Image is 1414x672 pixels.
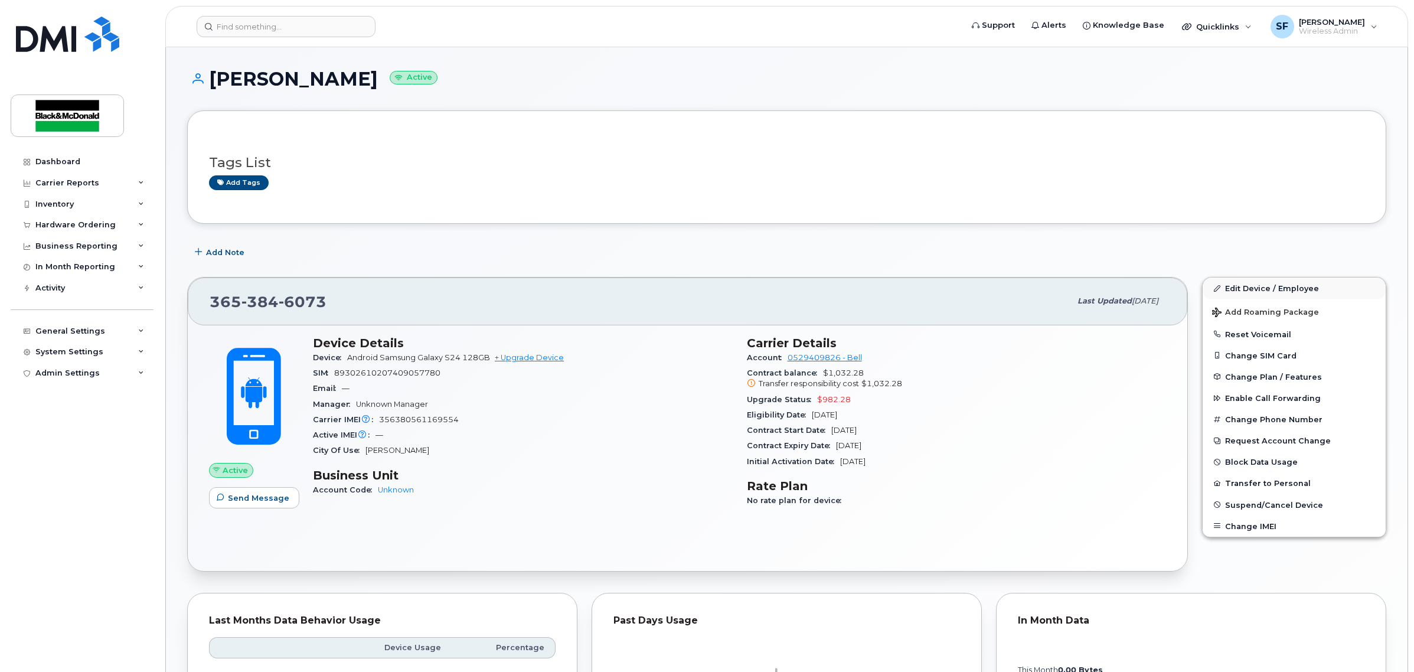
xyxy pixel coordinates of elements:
span: Account Code [313,485,378,494]
span: Active [223,465,248,476]
a: Edit Device / Employee [1203,278,1386,299]
span: Manager [313,400,356,409]
span: 89302610207409057780 [334,368,440,377]
span: Add Roaming Package [1212,308,1319,319]
span: — [375,430,383,439]
span: Contract balance [747,368,823,377]
span: Send Message [228,492,289,504]
button: Add Note [187,242,254,263]
span: Unknown Manager [356,400,428,409]
h3: Device Details [313,336,733,350]
span: Eligibility Date [747,410,812,419]
th: Percentage [452,637,556,658]
span: [DATE] [831,426,857,435]
span: Carrier IMEI [313,415,379,424]
button: Block Data Usage [1203,451,1386,472]
button: Change SIM Card [1203,345,1386,366]
span: [DATE] [836,441,861,450]
div: In Month Data [1018,615,1364,627]
button: Send Message [209,487,299,508]
span: Enable Call Forwarding [1225,394,1321,403]
span: 356380561169554 [379,415,459,424]
h3: Rate Plan [747,479,1167,493]
h3: Business Unit [313,468,733,482]
small: Active [390,71,437,84]
h1: [PERSON_NAME] [187,68,1386,89]
span: Change Plan / Features [1225,372,1322,381]
span: Contract Expiry Date [747,441,836,450]
span: Add Note [206,247,244,258]
button: Transfer to Personal [1203,472,1386,494]
span: SIM [313,368,334,377]
h3: Carrier Details [747,336,1167,350]
span: 6073 [279,293,326,311]
span: Transfer responsibility cost [759,379,859,388]
span: [DATE] [840,457,866,466]
span: Upgrade Status [747,395,817,404]
button: Reset Voicemail [1203,324,1386,345]
span: [DATE] [1132,296,1158,305]
span: $982.28 [817,395,851,404]
span: No rate plan for device [747,496,847,505]
span: Account [747,353,788,362]
button: Change Phone Number [1203,409,1386,430]
span: $1,032.28 [747,368,1167,390]
span: Active IMEI [313,430,375,439]
span: 384 [241,293,279,311]
span: City Of Use [313,446,365,455]
button: Request Account Change [1203,430,1386,451]
span: [DATE] [812,410,837,419]
span: Initial Activation Date [747,457,840,466]
button: Enable Call Forwarding [1203,387,1386,409]
span: — [342,384,350,393]
span: Contract Start Date [747,426,831,435]
button: Add Roaming Package [1203,299,1386,324]
span: [PERSON_NAME] [365,446,429,455]
div: Past Days Usage [613,615,960,627]
span: Suspend/Cancel Device [1225,500,1323,509]
h3: Tags List [209,155,1364,170]
button: Change IMEI [1203,516,1386,537]
span: Android Samsung Galaxy S24 128GB [347,353,490,362]
span: 365 [210,293,326,311]
span: Email [313,384,342,393]
span: Last updated [1077,296,1132,305]
a: + Upgrade Device [495,353,564,362]
button: Suspend/Cancel Device [1203,494,1386,516]
a: Unknown [378,485,414,494]
span: Device [313,353,347,362]
div: Last Months Data Behavior Usage [209,615,556,627]
span: $1,032.28 [861,379,902,388]
th: Device Usage [337,637,452,658]
button: Change Plan / Features [1203,366,1386,387]
a: Add tags [209,175,269,190]
a: 0529409826 - Bell [788,353,862,362]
